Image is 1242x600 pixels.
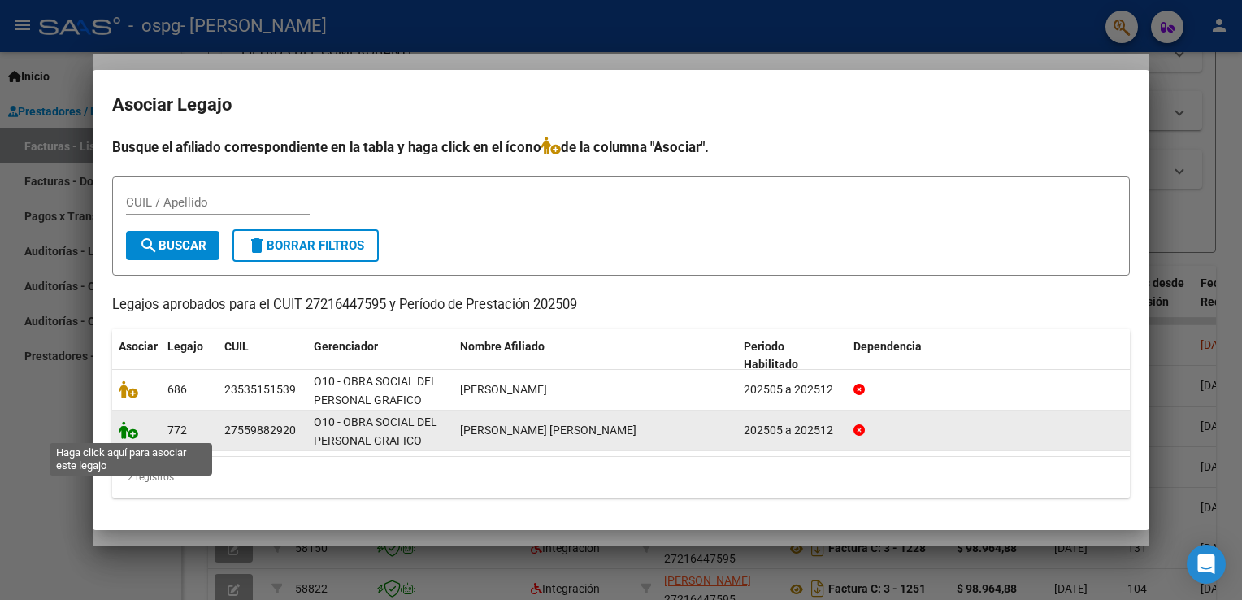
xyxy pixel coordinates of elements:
h4: Busque el afiliado correspondiente en la tabla y haga click en el ícono de la columna "Asociar". [112,137,1130,158]
datatable-header-cell: Legajo [161,329,218,383]
p: Legajos aprobados para el CUIT 27216447595 y Período de Prestación 202509 [112,295,1130,315]
datatable-header-cell: Gerenciador [307,329,454,383]
mat-icon: delete [247,236,267,255]
span: Borrar Filtros [247,238,364,253]
div: 202505 a 202512 [744,421,840,440]
div: 27559882920 [224,421,296,440]
div: Open Intercom Messenger [1187,545,1226,584]
datatable-header-cell: Periodo Habilitado [737,329,847,383]
span: Nombre Afiliado [460,340,545,353]
div: 23535151539 [224,380,296,399]
span: O10 - OBRA SOCIAL DEL PERSONAL GRAFICO [314,415,437,447]
div: 202505 a 202512 [744,380,840,399]
span: O10 - OBRA SOCIAL DEL PERSONAL GRAFICO [314,375,437,407]
span: Gerenciador [314,340,378,353]
mat-icon: search [139,236,159,255]
span: Asociar [119,340,158,353]
button: Buscar [126,231,219,260]
span: 686 [167,383,187,396]
span: SANCHEZ THIAGO MANUEL [460,383,547,396]
span: Dependencia [853,340,922,353]
datatable-header-cell: Dependencia [847,329,1131,383]
h2: Asociar Legajo [112,89,1130,120]
datatable-header-cell: Nombre Afiliado [454,329,737,383]
span: Periodo Habilitado [744,340,798,372]
span: 772 [167,424,187,437]
div: 2 registros [112,457,1130,498]
span: Buscar [139,238,206,253]
span: SANCHEZ TATIANA ARIADNA [460,424,636,437]
span: Legajo [167,340,203,353]
button: Borrar Filtros [232,229,379,262]
datatable-header-cell: CUIL [218,329,307,383]
span: CUIL [224,340,249,353]
datatable-header-cell: Asociar [112,329,161,383]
